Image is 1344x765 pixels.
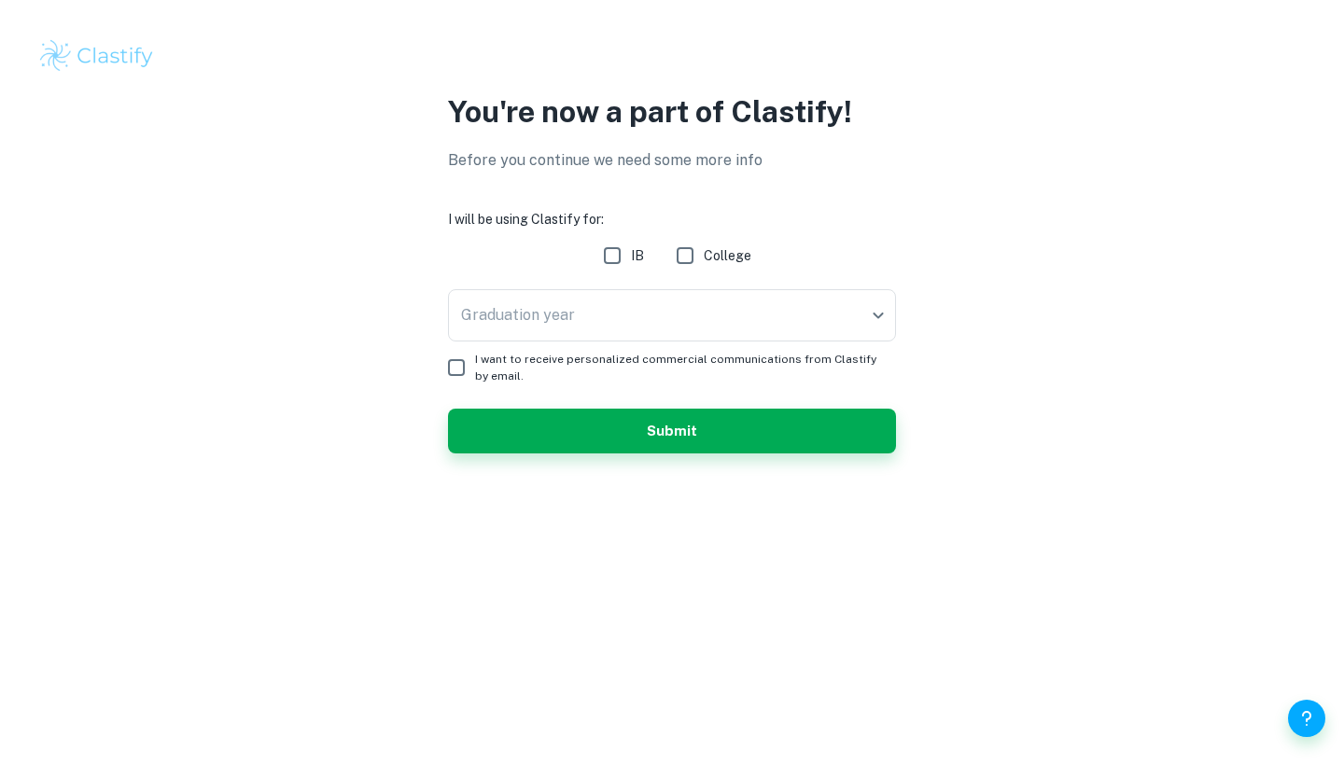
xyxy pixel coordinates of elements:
span: College [704,245,751,266]
p: You're now a part of Clastify! [448,90,896,134]
button: Submit [448,409,896,453]
button: Help and Feedback [1288,700,1325,737]
span: IB [631,245,644,266]
p: Before you continue we need some more info [448,149,896,172]
span: I want to receive personalized commercial communications from Clastify by email. [475,351,881,384]
a: Clastify logo [37,37,1307,75]
img: Clastify logo [37,37,156,75]
h6: I will be using Clastify for: [448,209,896,229]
